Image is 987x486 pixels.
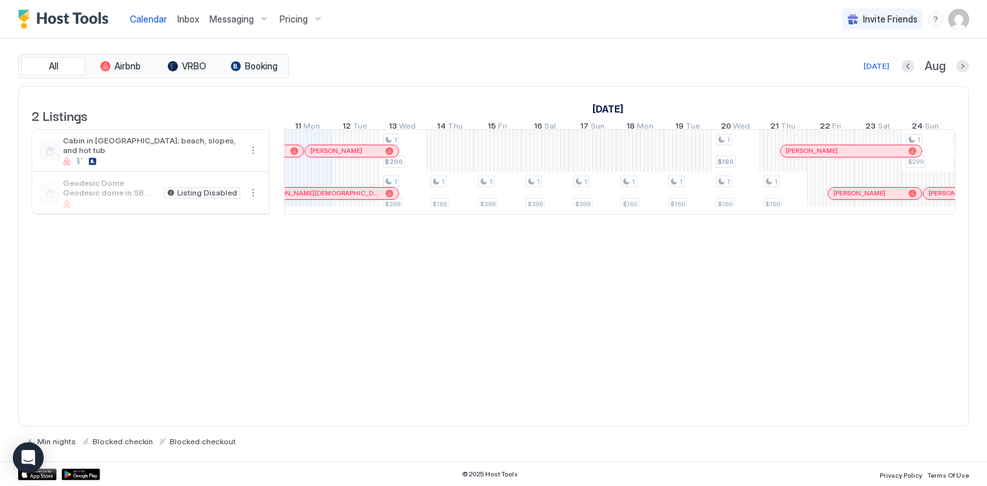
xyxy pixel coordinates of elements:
[386,118,419,137] a: August 13, 2025
[817,118,844,137] a: August 22, 2025
[394,177,397,186] span: 1
[820,121,830,134] span: 22
[63,136,240,155] span: Cabin in [GEOGRAPHIC_DATA]; beach, slopes, and hot tub
[862,59,891,74] button: [DATE]
[130,12,167,26] a: Calendar
[727,136,730,144] span: 1
[623,118,657,137] a: August 18, 2025
[584,177,587,186] span: 1
[245,60,278,72] span: Booking
[170,437,236,446] span: Blocked checkout
[93,437,153,446] span: Blocked checkin
[342,121,351,134] span: 12
[385,200,400,208] span: $399
[303,121,320,134] span: Mon
[948,9,969,30] div: User profile
[49,60,58,72] span: All
[488,121,496,134] span: 15
[679,177,682,186] span: 1
[927,471,969,479] span: Terms Of Use
[462,470,518,478] span: © 2025 Host Tools
[627,121,635,134] span: 18
[389,121,397,134] span: 13
[177,12,199,26] a: Inbox
[774,177,778,186] span: 1
[245,143,261,158] button: More options
[485,118,510,137] a: August 15, 2025
[432,200,447,208] span: $165
[531,118,560,137] a: August 16, 2025
[765,200,780,208] span: $150
[908,157,923,166] span: $299
[534,121,542,134] span: 16
[925,59,946,74] span: Aug
[88,57,152,75] button: Airbnb
[155,57,219,75] button: VRBO
[385,157,403,166] span: $200
[623,200,637,208] span: $160
[177,14,199,24] span: Inbox
[280,14,308,25] span: Pricing
[544,121,556,134] span: Sat
[575,200,591,208] span: $399
[632,177,635,186] span: 1
[878,121,890,134] span: Sat
[62,469,100,480] a: Google Play Store
[862,118,893,137] a: August 23, 2025
[672,118,703,137] a: August 19, 2025
[434,118,466,137] a: August 14, 2025
[528,200,543,208] span: $399
[480,200,495,208] span: $399
[675,121,684,134] span: 19
[863,14,918,25] span: Invite Friends
[182,60,206,72] span: VRBO
[18,54,289,78] div: tab-group
[909,118,942,137] a: August 24, 2025
[917,136,920,144] span: 1
[670,200,685,208] span: $160
[864,60,889,72] div: [DATE]
[902,60,914,73] button: Previous month
[718,157,734,166] span: $180
[589,100,627,118] a: August 1, 2025
[31,105,87,125] span: 2 Listings
[721,121,731,134] span: 20
[245,185,261,201] div: menu
[130,14,167,24] span: Calendar
[866,121,876,134] span: 23
[339,118,370,137] a: August 12, 2025
[577,118,608,137] a: August 17, 2025
[263,189,380,197] span: [PERSON_NAME][DEMOGRAPHIC_DATA]
[686,121,700,134] span: Tue
[786,147,838,155] span: [PERSON_NAME]
[399,121,416,134] span: Wed
[956,60,969,73] button: Next month
[18,469,57,480] a: App Store
[394,136,397,144] span: 1
[295,121,301,134] span: 11
[912,121,923,134] span: 24
[927,467,969,481] a: Terms Of Use
[13,442,44,473] div: Open Intercom Messenger
[718,118,753,137] a: August 20, 2025
[448,121,463,134] span: Thu
[437,121,446,134] span: 14
[21,57,85,75] button: All
[222,57,286,75] button: Booking
[880,471,922,479] span: Privacy Policy
[929,189,981,197] span: [PERSON_NAME]
[489,177,492,186] span: 1
[245,185,261,201] button: More options
[63,178,159,197] span: Geodesic Dome · Geodesic dome in SB foothills with hot tub / sauna
[245,143,261,158] div: menu
[832,121,841,134] span: Fri
[498,121,507,134] span: Fri
[781,121,796,134] span: Thu
[928,12,943,27] div: menu
[209,14,254,25] span: Messaging
[292,118,323,137] a: August 11, 2025
[310,147,362,155] span: [PERSON_NAME]
[114,60,141,72] span: Airbnb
